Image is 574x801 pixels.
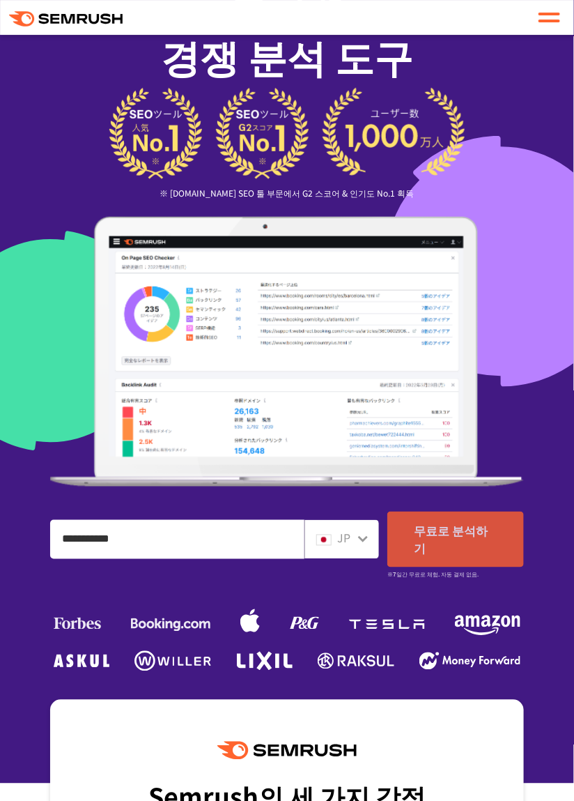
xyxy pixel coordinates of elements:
[161,27,413,84] font: 경쟁 분석 도구
[387,571,479,579] font: ※7일간 무료로 체험. 자동 결제 없음.
[217,742,357,761] img: Semrush
[51,521,304,558] input: 도메인, 키워드 또는 URL을 입력하세요.
[414,522,488,557] font: 무료로 분석하기
[387,512,524,567] a: 무료로 분석하기
[337,530,350,547] font: JP
[160,187,414,199] font: ※ [DOMAIN_NAME] SEO 툴 부문에서 G2 스코어 & 인기도 No.1 획득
